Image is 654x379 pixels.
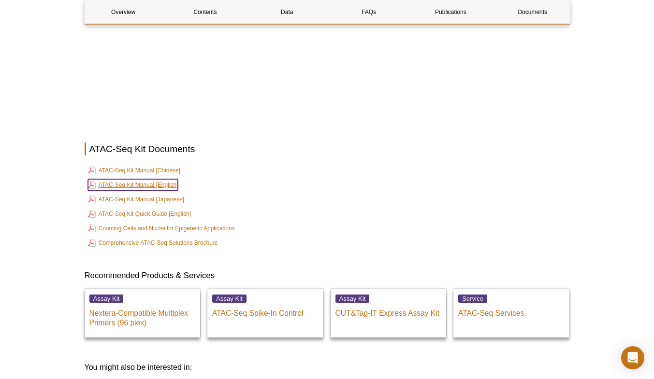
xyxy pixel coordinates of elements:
div: Open Intercom Messenger [621,346,644,369]
a: Comprehensive ATAC-Seq Solutions Brochure [88,237,218,249]
span: Service [458,295,487,303]
p: Nextera-Compatible Multiplex Primers (96 plex) [89,304,196,328]
a: Data [248,0,325,24]
p: ATAC-Seq Spike-In Control [212,304,319,318]
span: Assay Kit [335,295,370,303]
a: ATAC-Seq Kit Manual [Japanese] [88,194,185,205]
a: ATAC-Seq Kit Manual [Chinese] [88,165,181,176]
h2: ATAC-Seq Kit Documents [85,142,570,155]
h3: You might also be interested in: [85,362,570,373]
span: Assay Kit [212,295,247,303]
a: FAQs [330,0,407,24]
a: Service ATAC-Seq Services [453,289,569,337]
a: ATAC-Seq Kit Manual [English] [88,179,178,191]
a: Overview [85,0,162,24]
span: Assay Kit [89,295,124,303]
h3: Recommended Products & Services [85,270,570,281]
a: Contents [167,0,244,24]
a: ATAC-Seq Kit Quick Guide [English] [88,208,191,220]
a: Publications [412,0,489,24]
a: Assay Kit ATAC-Seq Spike-In Control [207,289,323,337]
a: Assay Kit Nextera-Compatible Multiplex Primers (96 plex) [85,289,201,337]
p: ATAC-Seq Services [458,304,565,318]
p: CUT&Tag-IT Express Assay Kit [335,304,442,318]
a: Documents [494,0,571,24]
a: Assay Kit CUT&Tag-IT Express Assay Kit [331,289,447,337]
a: Counting Cells and Nuclei for Epigenetic Applications [88,223,235,234]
